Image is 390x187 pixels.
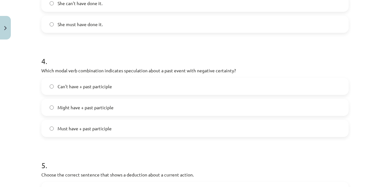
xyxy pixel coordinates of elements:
img: icon-close-lesson-0947bae3869378f0d4975bcd49f059093ad1ed9edebbc8119c70593378902aed.svg [4,26,7,30]
input: She can't have done it. [50,1,54,5]
h1: 5 . [41,150,349,169]
p: Which modal verb combination indicates speculation about a past event with negative certainty? [41,67,349,74]
input: She must have done it. [50,22,54,26]
span: Can't have + past participle [58,83,112,90]
span: She must have done it. [58,21,103,28]
span: Might have + past participle [58,104,114,111]
input: Might have + past participle [50,105,54,110]
h1: 4 . [41,46,349,65]
span: Must have + past participle [58,125,112,132]
p: Choose the correct sentence that shows a deduction about a current action. [41,171,349,178]
input: Must have + past participle [50,126,54,131]
input: Can't have + past participle [50,84,54,89]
